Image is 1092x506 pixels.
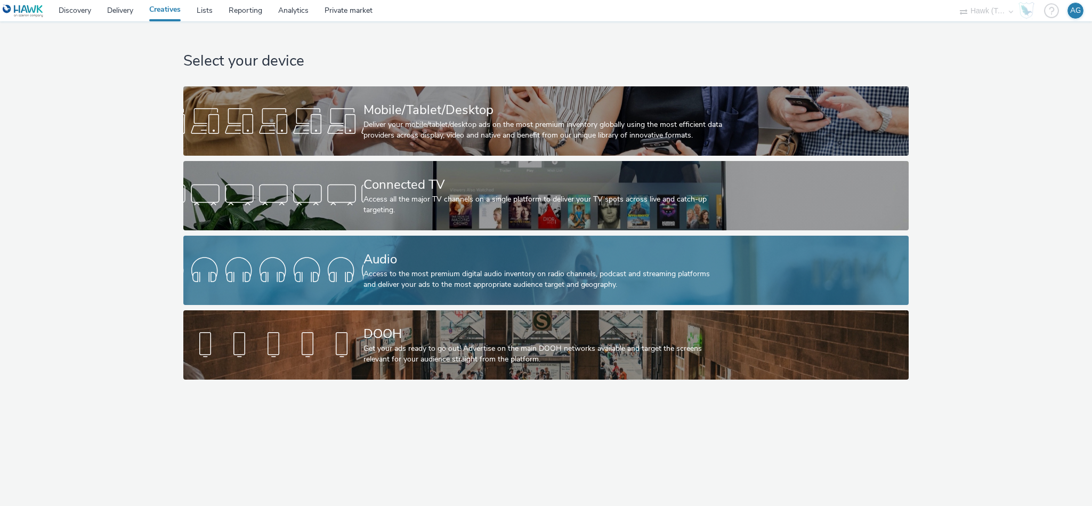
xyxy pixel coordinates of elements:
[363,269,724,291] div: Access to the most premium digital audio inventory on radio channels, podcast and streaming platf...
[363,194,724,216] div: Access all the major TV channels on a single platform to deliver your TV spots across live and ca...
[363,101,724,119] div: Mobile/Tablet/Desktop
[183,51,909,71] h1: Select your device
[183,236,909,305] a: AudioAccess to the most premium digital audio inventory on radio channels, podcast and streaming ...
[363,175,724,194] div: Connected TV
[183,310,909,380] a: DOOHGet your ads ready to go out! Advertise on the main DOOH networks available and target the sc...
[363,119,724,141] div: Deliver your mobile/tablet/desktop ads on the most premium inventory globally using the most effi...
[1018,2,1034,19] img: Hawk Academy
[363,325,724,343] div: DOOH
[1070,3,1081,19] div: AG
[183,161,909,230] a: Connected TVAccess all the major TV channels on a single platform to deliver your TV spots across...
[363,343,724,365] div: Get your ads ready to go out! Advertise on the main DOOH networks available and target the screen...
[183,86,909,156] a: Mobile/Tablet/DesktopDeliver your mobile/tablet/desktop ads on the most premium inventory globall...
[363,250,724,269] div: Audio
[3,4,44,18] img: undefined Logo
[1018,2,1039,19] a: Hawk Academy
